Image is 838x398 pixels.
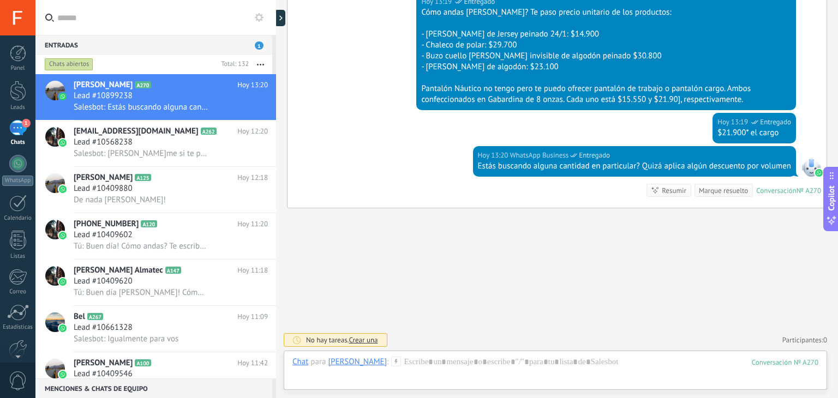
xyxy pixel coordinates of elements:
[74,265,163,276] span: [PERSON_NAME] Almatec
[74,91,133,101] span: Lead #10899238
[237,219,268,230] span: Hoy 11:20
[35,352,276,398] a: avataricon[PERSON_NAME]A100Hoy 11:42Lead #10409546
[752,358,818,367] div: 270
[306,335,378,345] div: No hay tareas.
[59,139,67,147] img: icon
[421,29,791,40] div: - [PERSON_NAME] de Jersey peinado 24/1: $14.900
[237,172,268,183] span: Hoy 12:18
[35,213,276,259] a: avataricon[PHONE_NUMBER]A120Hoy 11:20Lead #10409602Tú: Buen día! Cómo andas? Te escribo para preg...
[59,278,67,286] img: icon
[2,65,34,72] div: Panel
[59,185,67,193] img: icon
[237,126,268,137] span: Hoy 12:20
[421,62,791,73] div: - [PERSON_NAME] de algodón: $23.100
[717,128,791,138] div: $21.900* el cargo
[237,80,268,91] span: Hoy 13:20
[2,176,33,186] div: WhatsApp
[35,74,276,120] a: avataricon[PERSON_NAME]A270Hoy 13:20Lead #10899238Salesbot: Estás buscando alguna cantidad en par...
[201,128,217,135] span: A262
[2,253,34,260] div: Listas
[22,119,31,128] span: 1
[165,267,181,274] span: A147
[74,369,133,379] span: Lead #10409546
[349,335,378,345] span: Crear una
[699,185,748,196] div: Marque resuelto
[310,357,326,367] span: para
[2,288,34,296] div: Correo
[35,306,276,352] a: avatariconBelA267Hoy 11:09Lead #10661328Salesbot: Igualmente para vos
[510,150,569,161] span: WhatsApp Business
[387,357,388,367] span: :
[74,322,133,333] span: Lead #10661328
[35,167,276,213] a: avataricon[PERSON_NAME]A125Hoy 12:18Lead #10409880De nada [PERSON_NAME]!
[760,117,791,128] span: Entregado
[59,93,67,100] img: icon
[717,117,750,128] div: Hoy 13:19
[826,186,837,211] span: Copilot
[815,169,823,177] img: waba.svg
[74,358,133,369] span: [PERSON_NAME]
[478,161,791,172] div: Estás buscando alguna cantidad en particular? Quizá aplica algún descuento por volumen
[74,148,208,159] span: Salesbot: [PERSON_NAME]me si te parece y lo ajustamos!
[823,335,827,345] span: 0
[35,35,272,55] div: Entradas
[59,324,67,332] img: icon
[328,357,387,366] div: Alejandro
[2,215,34,222] div: Calendario
[87,313,103,320] span: A267
[274,10,285,26] div: Mostrar
[217,59,249,70] div: Total: 132
[74,311,85,322] span: Bel
[2,324,34,331] div: Estadísticas
[74,183,133,194] span: Lead #10409880
[74,102,208,112] span: Salesbot: Estás buscando alguna cantidad en particular? Quizá aplica algún descuento por volumen
[421,7,791,18] div: Cómo andas [PERSON_NAME]? Te paso precio unitario de los productos:
[45,58,93,71] div: Chats abiertos
[35,378,272,398] div: Menciones & Chats de equipo
[135,359,151,366] span: A100
[74,172,133,183] span: [PERSON_NAME]
[421,51,791,62] div: - Buzo cuello [PERSON_NAME] invisible de algodón peinado $30.800
[74,230,133,240] span: Lead #10409602
[2,139,34,146] div: Chats
[59,371,67,378] img: icon
[141,220,157,227] span: A120
[74,219,139,230] span: [PHONE_NUMBER]
[797,186,821,195] div: № A270
[35,120,276,166] a: avataricon[EMAIL_ADDRESS][DOMAIN_NAME]A262Hoy 12:20Lead #10568238Salesbot: [PERSON_NAME]me si te ...
[662,185,686,196] div: Resumir
[74,276,133,287] span: Lead #10409620
[74,334,178,344] span: Salesbot: Igualmente para vos
[801,157,821,177] span: WhatsApp Business
[237,311,268,322] span: Hoy 11:09
[74,80,133,91] span: [PERSON_NAME]
[2,104,34,111] div: Leads
[135,81,151,88] span: A270
[74,195,166,205] span: De nada [PERSON_NAME]!
[478,150,510,161] div: Hoy 13:20
[74,287,208,298] span: Tú: Buen día [PERSON_NAME]! Cómo andas? Acá te molesto haciendo un poco de seguimiento del otro d...
[579,150,610,161] span: Entregado
[59,232,67,239] img: icon
[237,358,268,369] span: Hoy 11:42
[74,126,199,137] span: [EMAIL_ADDRESS][DOMAIN_NAME]
[421,83,791,105] div: Pantalón Náutico no tengo pero te puedo ofrecer pantalón de trabajo o pantalón cargo. Ambos confe...
[756,186,797,195] div: Conversación
[74,241,208,251] span: Tú: Buen día! Cómo andas? Te escribo para preguntarte si pudieron ver el presupuesto, y bien sabe...
[35,260,276,305] a: avataricon[PERSON_NAME] AlmatecA147Hoy 11:18Lead #10409620Tú: Buen día [PERSON_NAME]! Cómo andas?...
[135,174,151,181] span: A125
[255,41,264,50] span: 1
[421,40,791,51] div: - Chaleco de polar: $29.700
[782,335,827,345] a: Participantes:0
[74,137,133,148] span: Lead #10568238
[237,265,268,276] span: Hoy 11:18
